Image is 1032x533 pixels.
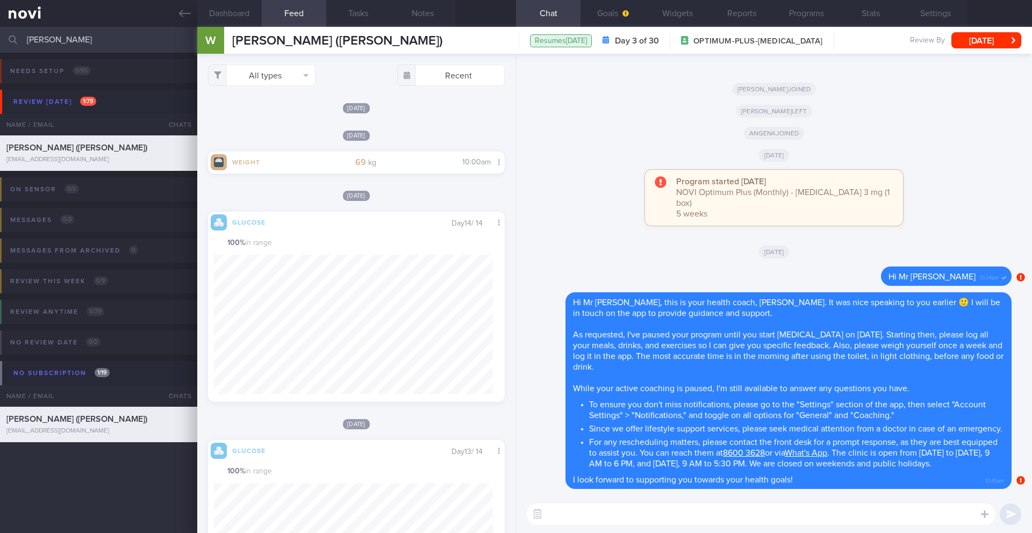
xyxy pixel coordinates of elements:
[8,335,103,350] div: No review date
[573,330,1004,371] span: As requested, I've paused your program until you start [MEDICAL_DATA] on [DATE]. Starting then, p...
[8,64,94,78] div: Needs setup
[736,105,812,118] span: [PERSON_NAME] left
[6,415,147,423] span: [PERSON_NAME] ([PERSON_NAME])
[888,272,976,281] span: Hi Mr [PERSON_NAME]
[227,239,245,247] strong: 100 %
[6,143,147,152] span: [PERSON_NAME] ([PERSON_NAME])
[11,95,99,109] div: Review [DATE]
[530,34,592,48] div: Resumes [DATE]
[451,446,491,457] div: Day 13 / 14
[573,476,793,484] span: I look forward to supporting you towards your health goals!
[86,337,101,347] span: 0 / 2
[227,467,245,475] strong: 100 %
[462,159,491,166] span: 10:00am
[615,35,659,46] strong: Day 3 of 30
[87,307,104,316] span: 0 / 79
[154,114,197,135] div: Chats
[129,246,138,255] span: 0
[8,305,107,319] div: Review anytime
[8,182,82,197] div: On sensor
[732,83,816,96] span: [PERSON_NAME] joined
[154,385,197,407] div: Chats
[95,368,110,377] span: 1 / 19
[227,467,272,477] span: in range
[343,131,370,141] span: [DATE]
[759,246,790,258] span: [DATE]
[8,274,111,289] div: Review this week
[355,158,366,167] strong: 69
[94,276,108,285] span: 0 / 9
[693,36,822,47] span: OPTIMUM-PLUS-[MEDICAL_DATA]
[368,159,376,167] small: kg
[227,239,272,248] span: in range
[676,210,707,218] span: 5 weeks
[208,64,316,86] button: All types
[232,34,443,47] span: [PERSON_NAME] ([PERSON_NAME])
[723,449,765,457] a: 8600 3628
[73,66,91,75] span: 0 / 95
[785,449,827,457] a: What's App
[8,243,141,258] div: Messages from Archived
[343,191,370,201] span: [DATE]
[6,427,191,435] div: [EMAIL_ADDRESS][DOMAIN_NAME]
[227,217,270,226] div: Glucose
[589,421,1004,434] li: Since we offer lifestyle support services, please seek medical attention from a doctor in case of...
[985,474,1004,485] span: 10:45am
[951,32,1021,48] button: [DATE]
[64,184,79,193] span: 0 / 2
[451,218,491,229] div: Day 14 / 14
[227,157,270,166] div: Weight
[676,177,766,186] strong: Program started [DATE]
[60,215,74,224] span: 0 / 3
[573,298,1000,318] span: Hi Mr [PERSON_NAME], this is your health coach, [PERSON_NAME]. It was nice speaking to you earlie...
[759,149,790,162] span: [DATE]
[589,397,1004,421] li: To ensure you don't miss notifications, please go to the "Settings" section of the app, then sele...
[589,434,1004,469] li: For any rescheduling matters, please contact the front desk for a prompt response, as they are be...
[227,445,270,455] div: Glucose
[980,271,999,282] span: 10:24am
[910,36,945,46] span: Review By
[343,103,370,113] span: [DATE]
[11,366,112,380] div: No subscription
[676,188,890,207] span: NOVI Optimum Plus (Monthly) - [MEDICAL_DATA] 3 mg (1 box)
[80,97,96,106] span: 1 / 79
[744,127,804,140] span: Angena joined
[8,213,77,227] div: Messages
[573,384,909,393] span: While your active coaching is paused, I'm still available to answer any questions you have.
[6,156,191,164] div: [EMAIL_ADDRESS][DOMAIN_NAME]
[343,419,370,429] span: [DATE]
